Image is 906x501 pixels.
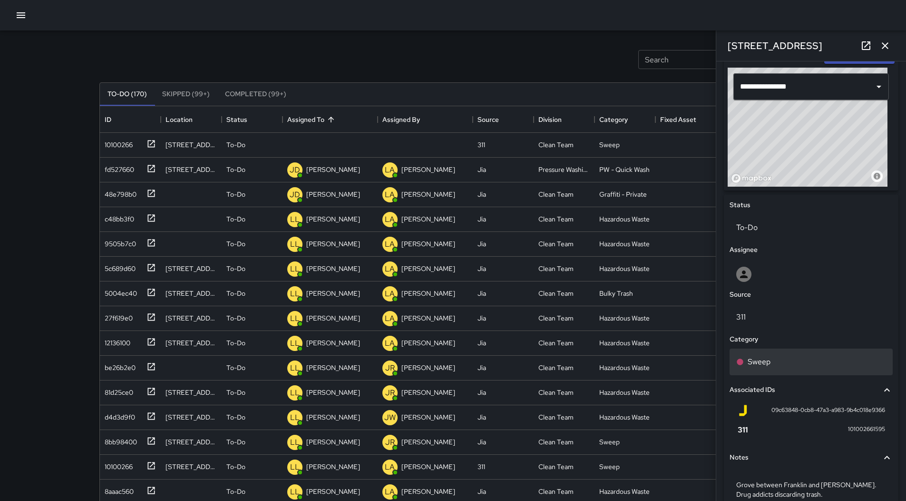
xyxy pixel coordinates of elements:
[166,165,217,174] div: 66 Grove Street
[538,388,574,397] div: Clean Team
[217,83,294,106] button: Completed (99+)
[290,313,300,324] p: LL
[655,106,716,133] div: Fixed Asset
[538,214,574,224] div: Clean Team
[166,264,217,273] div: 165 Grove Street
[538,363,574,372] div: Clean Team
[660,106,696,133] div: Fixed Asset
[477,289,486,298] div: Jia
[477,487,486,496] div: Jia
[290,461,300,473] p: LL
[166,289,217,298] div: 171 Grove Street
[226,338,245,348] p: To-Do
[477,214,486,224] div: Jia
[385,362,395,374] p: JR
[101,161,134,174] div: fd527660
[101,310,133,323] div: 27f619e0
[385,338,395,349] p: LA
[100,83,155,106] button: To-Do (170)
[306,165,360,174] p: [PERSON_NAME]
[385,387,395,399] p: JR
[226,363,245,372] p: To-Do
[401,487,455,496] p: [PERSON_NAME]
[166,338,217,348] div: 246 Van Ness Avenue
[477,165,486,174] div: Jia
[599,487,650,496] div: Hazardous Waste
[226,437,245,447] p: To-Do
[538,338,574,348] div: Clean Team
[101,235,136,249] div: 9505b7c0
[378,106,473,133] div: Assigned By
[477,313,486,323] div: Jia
[538,437,574,447] div: Clean Team
[166,140,217,150] div: 340 Grove Street
[401,165,455,174] p: [PERSON_NAME]
[101,260,136,273] div: 5c689d60
[290,214,300,225] p: LL
[226,190,245,199] p: To-Do
[599,338,650,348] div: Hazardous Waste
[599,313,650,323] div: Hazardous Waste
[226,487,245,496] p: To-Do
[384,412,396,423] p: JW
[385,189,395,200] p: LA
[401,338,455,348] p: [PERSON_NAME]
[101,210,134,224] div: c48bb3f0
[306,388,360,397] p: [PERSON_NAME]
[385,486,395,498] p: LA
[538,264,574,273] div: Clean Team
[226,462,245,471] p: To-Do
[594,106,655,133] div: Category
[306,437,360,447] p: [PERSON_NAME]
[477,106,499,133] div: Source
[599,388,650,397] div: Hazardous Waste
[290,486,300,498] p: LL
[226,214,245,224] p: To-Do
[290,288,300,300] p: LL
[401,214,455,224] p: [PERSON_NAME]
[401,313,455,323] p: [PERSON_NAME]
[385,437,395,448] p: JR
[283,106,378,133] div: Assigned To
[599,289,633,298] div: Bulky Trash
[290,263,300,275] p: LL
[101,334,130,348] div: 12136100
[101,384,133,397] div: 81d25ce0
[477,363,486,372] div: Jia
[477,338,486,348] div: Jia
[101,433,137,447] div: 8bb98400
[534,106,594,133] div: Division
[306,363,360,372] p: [PERSON_NAME]
[306,313,360,323] p: [PERSON_NAME]
[599,264,650,273] div: Hazardous Waste
[290,412,300,423] p: LL
[401,239,455,249] p: [PERSON_NAME]
[385,239,395,250] p: LA
[473,106,534,133] div: Source
[477,140,485,150] div: 311
[222,106,283,133] div: Status
[226,289,245,298] p: To-Do
[290,338,300,349] p: LL
[226,239,245,249] p: To-Do
[166,106,193,133] div: Location
[226,140,245,150] p: To-Do
[385,461,395,473] p: LA
[100,106,161,133] div: ID
[166,412,217,422] div: 1390 Market Street
[599,412,650,422] div: Hazardous Waste
[599,214,650,224] div: Hazardous Waste
[477,412,486,422] div: Jia
[166,313,217,323] div: 246 Van Ness Avenue
[306,214,360,224] p: [PERSON_NAME]
[166,462,217,471] div: 1390 Market Street
[538,140,574,150] div: Clean Team
[306,462,360,471] p: [PERSON_NAME]
[477,190,486,199] div: Jia
[385,214,395,225] p: LA
[538,313,574,323] div: Clean Team
[477,388,486,397] div: Jia
[306,264,360,273] p: [PERSON_NAME]
[477,264,486,273] div: Jia
[306,190,360,199] p: [PERSON_NAME]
